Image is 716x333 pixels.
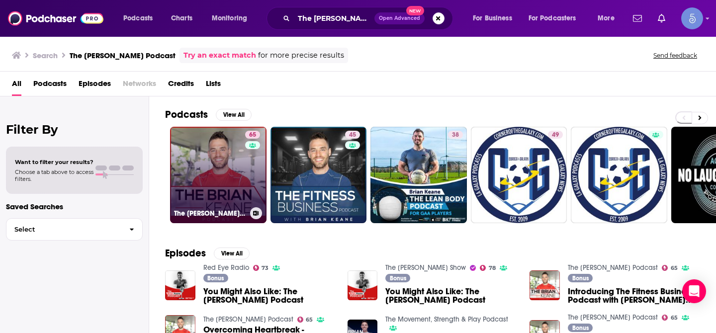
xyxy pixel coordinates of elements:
span: 65 [306,318,313,322]
span: Bonus [572,325,589,331]
a: All [12,76,21,96]
h2: Filter By [6,122,143,137]
img: Podchaser - Follow, Share and Rate Podcasts [8,9,103,28]
h2: Episodes [165,247,206,259]
span: Choose a tab above to access filters. [15,168,93,182]
span: 49 [552,130,559,140]
span: 65 [671,316,678,320]
span: Charts [171,11,192,25]
button: open menu [116,10,166,26]
a: Try an exact match [183,50,256,61]
span: Bonus [390,275,406,281]
button: Select [6,218,143,241]
a: 78 [480,265,496,271]
h3: Search [33,51,58,60]
span: Bonus [572,275,589,281]
span: Open Advanced [379,16,420,21]
span: Bonus [207,275,224,281]
span: For Business [473,11,512,25]
span: 65 [249,130,256,140]
input: Search podcasts, credits, & more... [294,10,374,26]
a: 65 [297,317,313,323]
a: Lists [206,76,221,96]
span: New [406,6,424,15]
span: 45 [349,130,356,140]
span: 65 [671,266,678,270]
a: 73 [253,265,269,271]
a: Podcasts [33,76,67,96]
a: Show notifications dropdown [654,10,669,27]
a: Episodes [79,76,111,96]
span: You Might Also Like: The [PERSON_NAME] Podcast [385,287,518,304]
a: 65 [662,265,678,271]
img: Introducing The Fitness Business Podcast with Brian Keane.. [530,270,560,301]
button: View All [214,248,250,259]
a: EpisodesView All [165,247,250,259]
a: 65 [662,315,678,321]
span: Networks [123,76,156,96]
button: Show profile menu [681,7,703,29]
span: 78 [489,266,496,270]
button: View All [216,109,252,121]
h3: The [PERSON_NAME] Podcast [174,209,246,218]
h3: The [PERSON_NAME] Podcast [70,51,176,60]
img: You Might Also Like: The Brian Keane Podcast [165,270,195,301]
a: Charts [165,10,198,26]
span: Want to filter your results? [15,159,93,166]
h2: Podcasts [165,108,208,121]
a: 49 [471,127,567,223]
button: open menu [522,10,591,26]
a: Show notifications dropdown [629,10,646,27]
a: The Movement, Strength & Play Podcast [385,315,508,324]
a: 49 [548,131,563,139]
span: 73 [262,266,268,270]
a: Red Eye Radio [203,263,249,272]
span: Podcasts [123,11,153,25]
span: 38 [452,130,459,140]
a: You Might Also Like: The Brian Keane Podcast [203,287,336,304]
a: 45 [345,131,360,139]
a: 65 [245,131,260,139]
span: You Might Also Like: The [PERSON_NAME] Podcast [203,287,336,304]
div: Open Intercom Messenger [682,279,706,303]
img: User Profile [681,7,703,29]
span: More [598,11,615,25]
span: Introducing The Fitness Business Podcast with [PERSON_NAME].. [568,287,700,304]
button: open menu [205,10,260,26]
span: Logged in as Spiral5-G1 [681,7,703,29]
a: The Brian Keane Podcast [203,315,293,324]
a: Credits [168,76,194,96]
a: You Might Also Like: The Brian Keane Podcast [385,287,518,304]
a: PodcastsView All [165,108,252,121]
span: For Podcasters [529,11,576,25]
span: Monitoring [212,11,247,25]
button: Send feedback [650,51,700,60]
a: 65The [PERSON_NAME] Podcast [170,127,267,223]
a: The Rich Eisen Show [385,263,466,272]
div: Search podcasts, credits, & more... [276,7,462,30]
span: for more precise results [258,50,344,61]
button: Open AdvancedNew [374,12,425,24]
span: Select [6,226,121,233]
button: open menu [466,10,525,26]
a: 38 [448,131,463,139]
a: Introducing The Fitness Business Podcast with Brian Keane.. [568,287,700,304]
a: 38 [370,127,467,223]
a: 45 [270,127,367,223]
a: The Brian Keane Podcast [568,313,658,322]
img: You Might Also Like: The Brian Keane Podcast [348,270,378,301]
a: The Brian Keane Podcast [568,263,658,272]
p: Saved Searches [6,202,143,211]
button: open menu [591,10,627,26]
